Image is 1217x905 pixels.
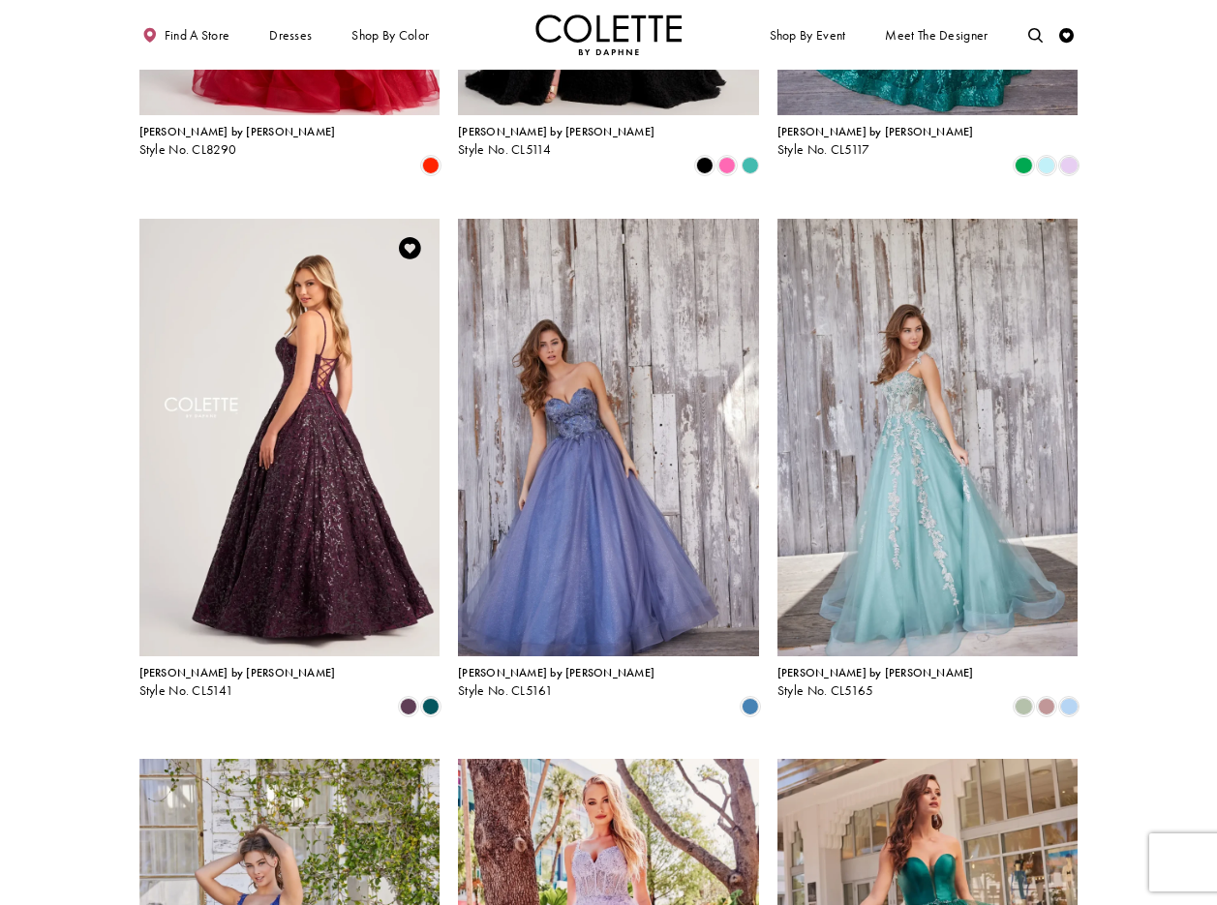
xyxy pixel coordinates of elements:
[422,157,440,174] i: Scarlet
[1024,15,1047,55] a: Toggle search
[718,157,736,174] i: Pink
[742,157,759,174] i: Turquoise
[882,15,992,55] a: Meet the designer
[400,698,417,715] i: Plum
[139,219,441,656] a: Visit Colette by Daphne Style No. CL5141 Page
[458,126,654,157] div: Colette by Daphne Style No. CL5114
[1056,15,1079,55] a: Check Wishlist
[742,698,759,715] i: Steel Blue
[139,141,237,158] span: Style No. CL8290
[458,141,551,158] span: Style No. CL5114
[395,232,426,263] a: Add to Wishlist
[777,667,974,698] div: Colette by Daphne Style No. CL5165
[770,28,846,43] span: Shop By Event
[165,28,230,43] span: Find a store
[1038,698,1055,715] i: Mauve
[349,15,433,55] span: Shop by color
[777,126,974,157] div: Colette by Daphne Style No. CL5117
[139,126,336,157] div: Colette by Daphne Style No. CL8290
[351,28,429,43] span: Shop by color
[139,667,336,698] div: Colette by Daphne Style No. CL5141
[777,141,870,158] span: Style No. CL5117
[139,682,234,699] span: Style No. CL5141
[696,157,714,174] i: Black
[885,28,988,43] span: Meet the designer
[777,665,974,680] span: [PERSON_NAME] by [PERSON_NAME]
[139,124,336,139] span: [PERSON_NAME] by [PERSON_NAME]
[777,219,1079,656] a: Visit Colette by Daphne Style No. CL5165 Page
[1015,157,1032,174] i: Emerald
[777,682,874,699] span: Style No. CL5165
[458,667,654,698] div: Colette by Daphne Style No. CL5161
[1060,698,1078,715] i: Periwinkle
[269,28,312,43] span: Dresses
[1060,157,1078,174] i: Lilac
[535,15,683,55] a: Visit Home Page
[535,15,683,55] img: Colette by Daphne
[1015,698,1032,715] i: Sage
[777,124,974,139] span: [PERSON_NAME] by [PERSON_NAME]
[766,15,849,55] span: Shop By Event
[458,219,759,656] a: Visit Colette by Daphne Style No. CL5161 Page
[139,15,233,55] a: Find a store
[265,15,316,55] span: Dresses
[422,698,440,715] i: Spruce
[458,682,553,699] span: Style No. CL5161
[139,665,336,680] span: [PERSON_NAME] by [PERSON_NAME]
[1038,157,1055,174] i: Light Blue
[458,665,654,680] span: [PERSON_NAME] by [PERSON_NAME]
[458,124,654,139] span: [PERSON_NAME] by [PERSON_NAME]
